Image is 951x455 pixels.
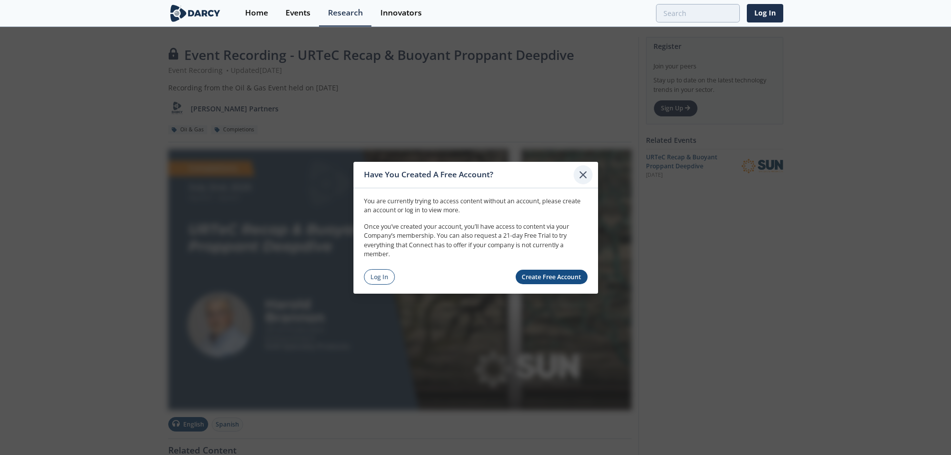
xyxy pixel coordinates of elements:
p: You are currently trying to access content without an account, please create an account or log in... [364,197,588,215]
div: Events [286,9,311,17]
p: Once you’ve created your account, you’ll have access to content via your Company’s membership. Yo... [364,222,588,259]
div: Research [328,9,363,17]
div: Home [245,9,268,17]
img: logo-wide.svg [168,4,223,22]
div: Have You Created A Free Account? [364,165,574,184]
a: Create Free Account [516,270,588,284]
input: Advanced Search [656,4,740,22]
div: Innovators [380,9,422,17]
a: Log In [747,4,783,22]
a: Log In [364,269,395,285]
